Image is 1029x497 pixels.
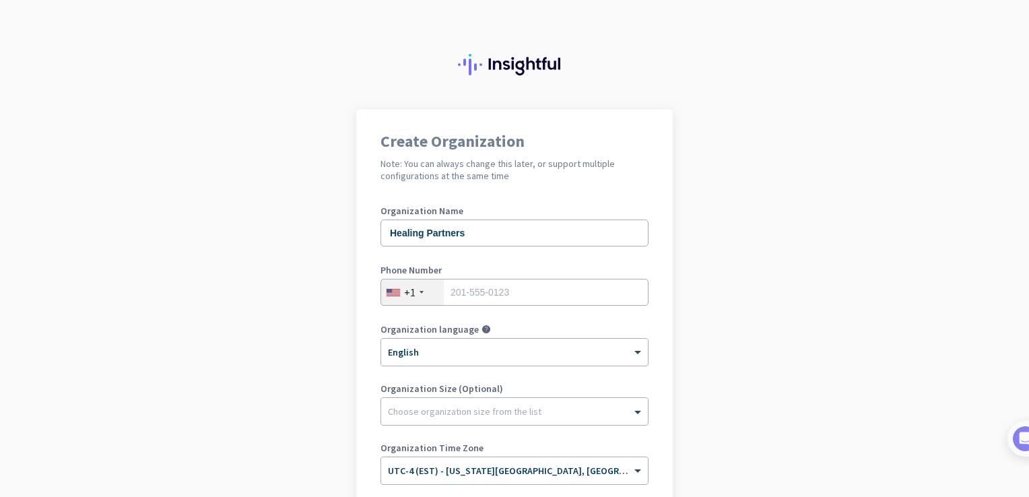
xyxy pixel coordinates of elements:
[380,158,649,182] h2: Note: You can always change this later, or support multiple configurations at the same time
[482,325,491,334] i: help
[380,325,479,334] label: Organization language
[380,279,649,306] input: 201-555-0123
[458,54,571,75] img: Insightful
[380,443,649,453] label: Organization Time Zone
[404,286,416,299] div: +1
[380,220,649,246] input: What is the name of your organization?
[380,265,649,275] label: Phone Number
[380,384,649,393] label: Organization Size (Optional)
[380,206,649,216] label: Organization Name
[380,133,649,150] h1: Create Organization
